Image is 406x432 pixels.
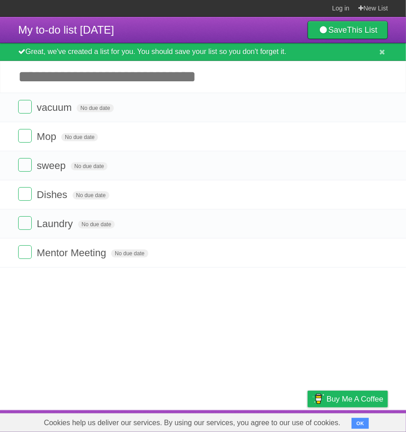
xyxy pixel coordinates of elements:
[265,412,285,430] a: Terms
[296,412,319,430] a: Privacy
[217,412,254,430] a: Developers
[37,247,108,258] span: Mentor Meeting
[352,418,369,429] button: OK
[18,216,32,230] label: Done
[308,21,388,39] a: SaveThis List
[78,220,115,228] span: No due date
[37,189,69,200] span: Dishes
[71,162,108,170] span: No due date
[37,131,59,142] span: Mop
[187,412,206,430] a: About
[18,158,32,172] label: Done
[61,133,98,141] span: No due date
[35,414,350,432] span: Cookies help us deliver our services. By using our services, you agree to our use of cookies.
[37,160,68,171] span: sweep
[37,218,75,229] span: Laundry
[18,24,114,36] span: My to-do list [DATE]
[347,25,377,35] b: This List
[77,104,113,112] span: No due date
[37,102,74,113] span: vacuum
[327,391,383,407] span: Buy me a coffee
[111,249,148,258] span: No due date
[18,129,32,143] label: Done
[308,391,388,407] a: Buy me a coffee
[312,391,324,407] img: Buy me a coffee
[18,187,32,201] label: Done
[73,191,109,199] span: No due date
[18,100,32,114] label: Done
[18,245,32,259] label: Done
[331,412,388,430] a: Suggest a feature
